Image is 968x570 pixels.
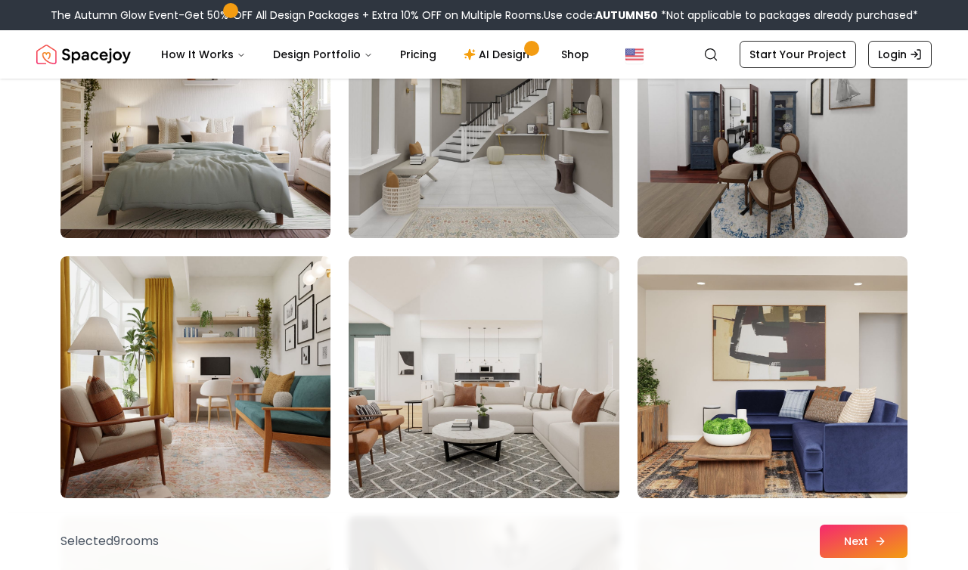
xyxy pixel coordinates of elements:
[820,525,907,558] button: Next
[658,8,918,23] span: *Not applicable to packages already purchased*
[149,39,601,70] nav: Main
[868,41,932,68] a: Login
[60,256,330,498] img: Room room-25
[595,8,658,23] b: AUTUMN50
[349,256,619,498] img: Room room-26
[36,39,131,70] a: Spacejoy
[149,39,258,70] button: How It Works
[51,8,918,23] div: The Autumn Glow Event-Get 50% OFF All Design Packages + Extra 10% OFF on Multiple Rooms.
[60,532,159,550] p: Selected 9 room s
[740,41,856,68] a: Start Your Project
[451,39,546,70] a: AI Design
[549,39,601,70] a: Shop
[625,45,644,64] img: United States
[36,30,932,79] nav: Global
[388,39,448,70] a: Pricing
[638,256,907,498] img: Room room-27
[36,39,131,70] img: Spacejoy Logo
[544,8,658,23] span: Use code:
[261,39,385,70] button: Design Portfolio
